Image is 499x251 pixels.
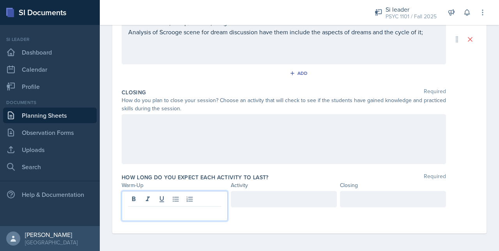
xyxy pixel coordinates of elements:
a: Planning Sheets [3,108,97,123]
a: Search [3,159,97,175]
div: Activity [231,181,337,189]
button: Add [287,67,312,79]
span: Required [424,88,446,96]
div: [PERSON_NAME] [25,231,78,239]
span: Required [424,173,446,181]
a: Calendar [3,62,97,77]
a: Dashboard [3,44,97,60]
div: Closing [340,181,446,189]
div: Help & Documentation [3,187,97,202]
a: Observation Forms [3,125,97,140]
div: PSYC 1101 / Fall 2025 [386,12,437,21]
div: [GEOGRAPHIC_DATA] [25,239,78,246]
div: Si leader [3,36,97,43]
a: Profile [3,79,97,94]
label: Closing [122,88,146,96]
a: Uploads [3,142,97,157]
label: How long do you expect each activity to last? [122,173,269,181]
div: Warm-Up [122,181,228,189]
div: Si leader [386,5,437,14]
div: Add [291,70,308,76]
div: How do you plan to close your session? Choose an activity that will check to see if the students ... [122,96,446,113]
p: Analysis of Scrooge scene for dream discussion have them include the aspects of dreams and the cy... [128,27,439,37]
div: Documents [3,99,97,106]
